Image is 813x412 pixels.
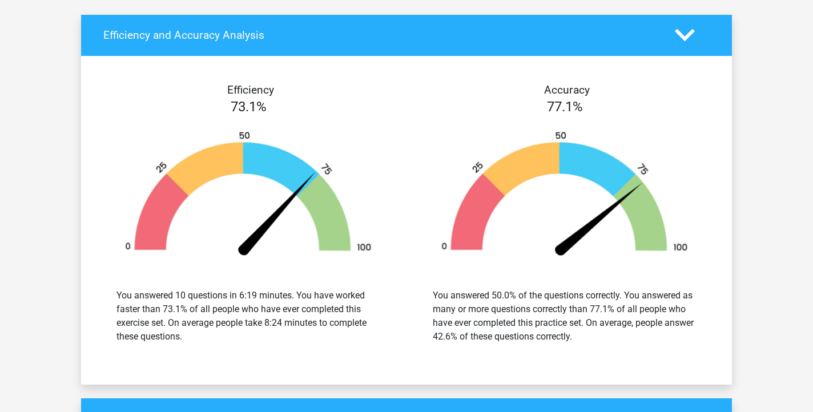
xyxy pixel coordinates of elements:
img: 77.f5bf38bee179.png [424,131,706,261]
img: 73.25cbf712a188.png [107,131,389,261]
div: You answered 50.0% of the questions correctly. You answered as many or more questions correctly t... [433,289,697,344]
h4: Accuracy [420,83,714,96]
span: 73.1% [231,99,267,115]
div: You answered 10 questions in 6:19 minutes. You have worked faster than 73.1% of all people who ha... [116,289,380,344]
h4: Efficiency [103,83,398,96]
span: 77.1% [547,99,583,115]
h4: Efficiency and Accuracy Analysis [103,29,658,42]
